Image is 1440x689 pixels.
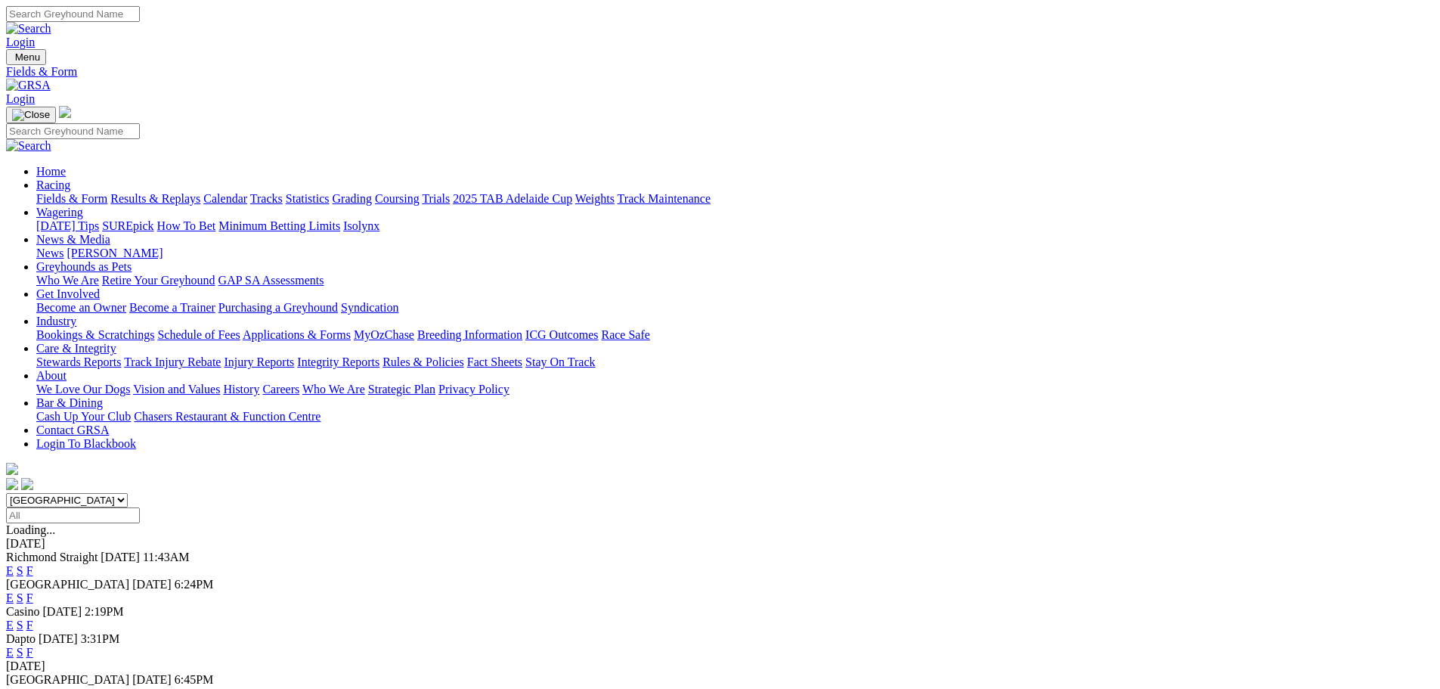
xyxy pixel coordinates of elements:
[6,591,14,604] a: E
[203,192,247,205] a: Calendar
[15,51,40,63] span: Menu
[26,619,33,632] a: F
[333,192,372,205] a: Grading
[375,192,420,205] a: Coursing
[36,396,103,409] a: Bar & Dining
[618,192,711,205] a: Track Maintenance
[17,591,23,604] a: S
[218,219,340,232] a: Minimum Betting Limits
[250,192,283,205] a: Tracks
[36,301,1434,315] div: Get Involved
[6,551,98,563] span: Richmond Straight
[36,315,76,327] a: Industry
[36,219,99,232] a: [DATE] Tips
[368,383,435,396] a: Strategic Plan
[467,355,522,368] a: Fact Sheets
[6,523,55,536] span: Loading...
[6,79,51,92] img: GRSA
[36,328,1434,342] div: Industry
[36,165,66,178] a: Home
[36,301,126,314] a: Become an Owner
[6,673,129,686] span: [GEOGRAPHIC_DATA]
[36,355,1434,369] div: Care & Integrity
[26,564,33,577] a: F
[6,632,36,645] span: Dapto
[417,328,522,341] a: Breeding Information
[59,106,71,118] img: logo-grsa-white.png
[6,646,14,659] a: E
[39,632,78,645] span: [DATE]
[223,383,259,396] a: History
[102,219,153,232] a: SUREpick
[438,383,509,396] a: Privacy Policy
[601,328,649,341] a: Race Safe
[6,6,140,22] input: Search
[6,537,1434,551] div: [DATE]
[6,65,1434,79] a: Fields & Form
[297,355,379,368] a: Integrity Reports
[525,328,598,341] a: ICG Outcomes
[525,355,595,368] a: Stay On Track
[422,192,450,205] a: Trials
[81,632,120,645] span: 3:31PM
[36,328,154,341] a: Bookings & Scratchings
[36,437,136,450] a: Login To Blackbook
[453,192,572,205] a: 2025 TAB Adelaide Cup
[36,410,1434,424] div: Bar & Dining
[26,646,33,659] a: F
[12,109,50,121] img: Close
[302,383,365,396] a: Who We Are
[36,383,1434,396] div: About
[6,478,18,490] img: facebook.svg
[124,355,221,368] a: Track Injury Rebate
[6,36,35,48] a: Login
[21,478,33,490] img: twitter.svg
[36,219,1434,233] div: Wagering
[36,369,67,382] a: About
[36,178,70,191] a: Racing
[36,192,107,205] a: Fields & Form
[129,301,215,314] a: Become a Trainer
[6,463,18,475] img: logo-grsa-white.png
[17,564,23,577] a: S
[218,301,338,314] a: Purchasing a Greyhound
[218,274,324,287] a: GAP SA Assessments
[341,301,398,314] a: Syndication
[6,123,140,139] input: Search
[36,206,83,219] a: Wagering
[101,551,140,563] span: [DATE]
[17,646,23,659] a: S
[133,383,220,396] a: Vision and Values
[132,578,172,591] span: [DATE]
[36,260,132,273] a: Greyhounds as Pets
[143,551,190,563] span: 11:43AM
[36,410,131,423] a: Cash Up Your Club
[134,410,321,423] a: Chasers Restaurant & Function Centre
[6,564,14,577] a: E
[6,107,56,123] button: Toggle navigation
[85,605,124,618] span: 2:19PM
[102,274,215,287] a: Retire Your Greyhound
[6,619,14,632] a: E
[36,233,110,246] a: News & Media
[17,619,23,632] a: S
[286,192,330,205] a: Statistics
[36,342,116,355] a: Care & Integrity
[6,660,1434,673] div: [DATE]
[343,219,379,232] a: Isolynx
[110,192,200,205] a: Results & Replays
[67,247,163,259] a: [PERSON_NAME]
[575,192,615,205] a: Weights
[382,355,464,368] a: Rules & Policies
[132,673,172,686] span: [DATE]
[243,328,351,341] a: Applications & Forms
[36,355,121,368] a: Stewards Reports
[6,139,51,153] img: Search
[36,287,100,300] a: Get Involved
[6,49,46,65] button: Toggle navigation
[26,591,33,604] a: F
[354,328,414,341] a: MyOzChase
[175,673,214,686] span: 6:45PM
[36,247,63,259] a: News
